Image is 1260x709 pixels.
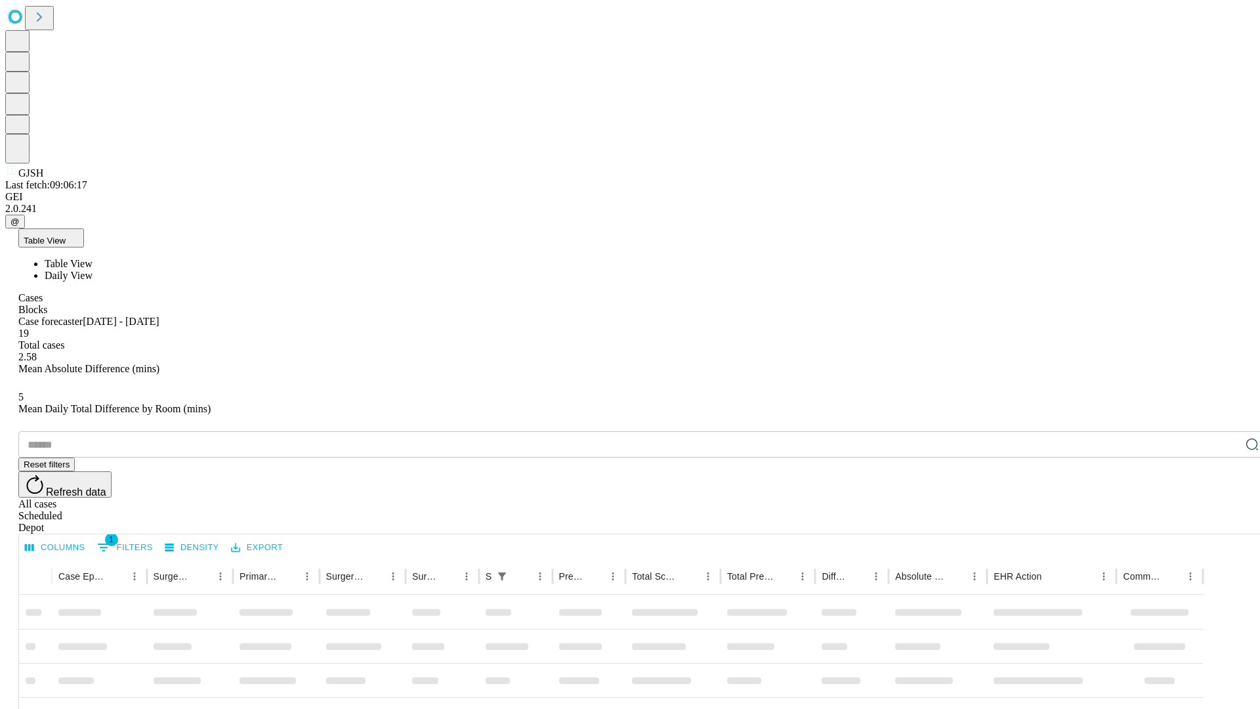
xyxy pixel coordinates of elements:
[5,179,87,190] span: Last fetch: 09:06:17
[965,567,984,586] button: Menu
[486,571,492,582] div: Scheduled In Room Duration
[947,567,965,586] button: Sort
[366,567,384,586] button: Sort
[45,270,93,281] span: Daily View
[5,203,1255,215] div: 2.0.241
[513,567,531,586] button: Sort
[5,191,1255,203] div: GEI
[1095,567,1113,586] button: Menu
[10,217,20,226] span: @
[1123,571,1161,582] div: Comments
[125,567,144,586] button: Menu
[18,167,43,179] span: GJSH
[384,567,402,586] button: Menu
[699,567,717,586] button: Menu
[775,567,793,586] button: Sort
[5,215,25,228] button: @
[727,571,774,582] div: Total Predicted Duration
[18,363,159,374] span: Mean Absolute Difference (mins)
[439,567,457,586] button: Sort
[18,351,37,362] span: 2.58
[280,567,298,586] button: Sort
[895,571,946,582] div: Absolute Difference
[107,567,125,586] button: Sort
[154,571,192,582] div: Surgeon Name
[18,403,211,414] span: Mean Daily Total Difference by Room (mins)
[105,533,118,546] span: 1
[867,567,885,586] button: Menu
[24,460,70,469] span: Reset filters
[822,571,847,582] div: Difference
[161,538,222,558] button: Density
[793,567,812,586] button: Menu
[18,339,64,351] span: Total cases
[83,316,159,327] span: [DATE] - [DATE]
[94,537,156,558] button: Show filters
[1043,567,1061,586] button: Sort
[457,567,476,586] button: Menu
[994,571,1041,582] div: EHR Action
[585,567,604,586] button: Sort
[18,228,84,247] button: Table View
[18,471,112,498] button: Refresh data
[632,571,679,582] div: Total Scheduled Duration
[24,236,66,246] span: Table View
[211,567,230,586] button: Menu
[298,567,316,586] button: Menu
[193,567,211,586] button: Sort
[604,567,622,586] button: Menu
[228,538,286,558] button: Export
[681,567,699,586] button: Sort
[18,316,83,327] span: Case forecaster
[531,567,549,586] button: Menu
[849,567,867,586] button: Sort
[1163,567,1181,586] button: Sort
[326,571,364,582] div: Surgery Name
[18,391,24,402] span: 5
[46,486,106,498] span: Refresh data
[1181,567,1200,586] button: Menu
[412,571,438,582] div: Surgery Date
[240,571,278,582] div: Primary Service
[493,567,511,586] div: 1 active filter
[45,258,93,269] span: Table View
[18,458,75,471] button: Reset filters
[559,571,585,582] div: Predicted In Room Duration
[18,328,29,339] span: 19
[58,571,106,582] div: Case Epic Id
[22,538,89,558] button: Select columns
[493,567,511,586] button: Show filters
